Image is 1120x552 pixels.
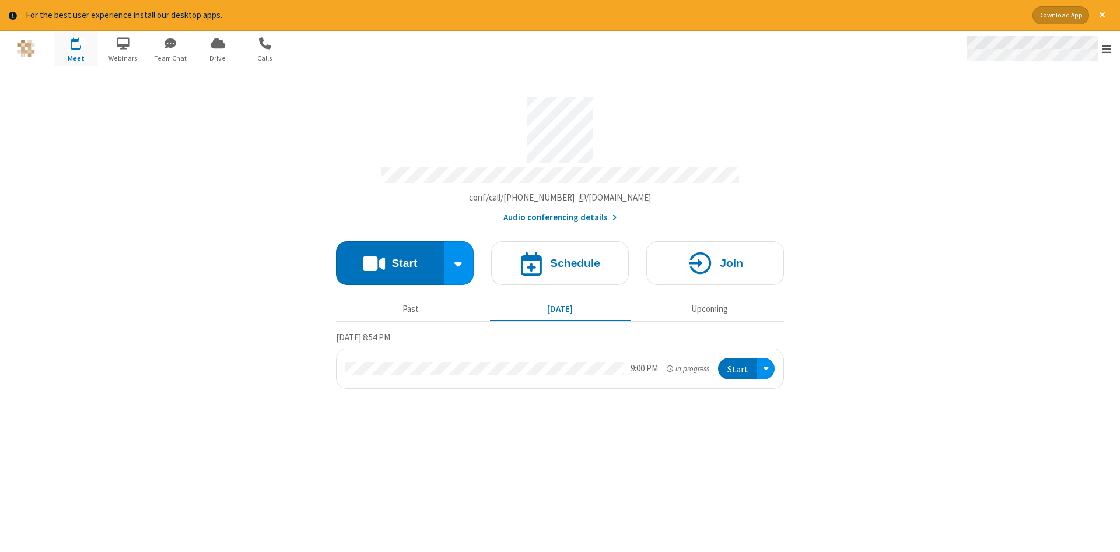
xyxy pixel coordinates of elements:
div: Start conference options [444,241,474,285]
div: 9:00 PM [631,362,658,375]
h4: Schedule [550,258,600,269]
button: Schedule [491,241,629,285]
button: Past [341,298,481,321]
section: Today's Meetings [336,331,784,389]
span: Team Chat [149,53,192,64]
h4: Join [720,258,743,269]
span: Copy my meeting room link [469,192,652,203]
span: Calls [243,53,287,64]
button: [DATE] [490,298,631,321]
div: 1 [79,37,86,46]
button: Start [336,241,444,285]
span: Webinars [101,53,145,64]
div: Open menu [757,358,775,379]
button: Close alert [1093,6,1111,24]
em: in progress [667,363,709,374]
button: Upcoming [639,298,780,321]
span: Drive [196,53,240,64]
div: Open menu [956,31,1120,66]
span: [DATE] 8:54 PM [336,332,390,343]
span: Meet [54,53,98,64]
button: Audio conferencing details [503,211,617,224]
button: Join [646,241,784,285]
button: Start [718,358,757,379]
button: Download App [1032,6,1089,24]
h4: Start [391,258,417,269]
div: For the best user experience install our desktop apps. [26,9,1024,22]
button: Copy my meeting room linkCopy my meeting room link [469,191,652,205]
img: QA Selenium DO NOT DELETE OR CHANGE [17,40,35,57]
button: Logo [4,31,48,66]
section: Account details [336,88,784,224]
